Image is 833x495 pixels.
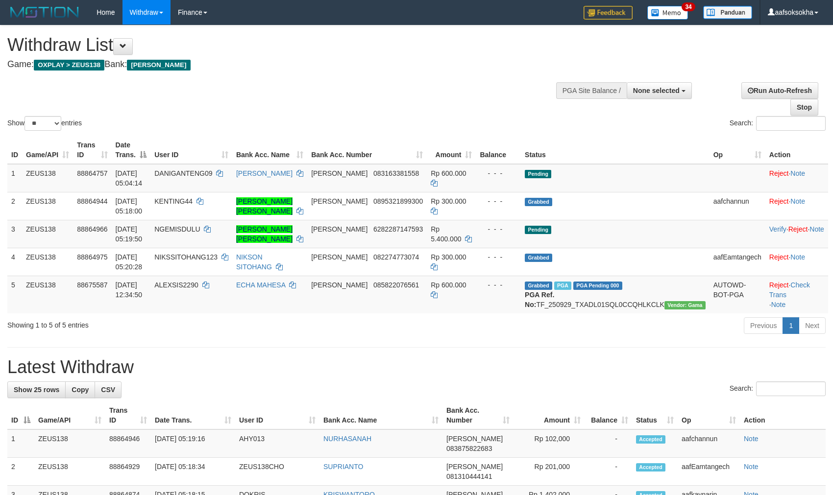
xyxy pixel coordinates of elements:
[311,281,367,289] span: [PERSON_NAME]
[22,164,73,192] td: ZEUS138
[525,282,552,290] span: Grabbed
[756,381,826,396] input: Search:
[480,224,517,234] div: - - -
[105,401,151,429] th: Trans ID: activate to sort column ascending
[235,458,319,486] td: ZEUS138CHO
[480,252,517,262] div: - - -
[446,445,492,452] span: Copy 083875822683 to clipboard
[34,401,105,429] th: Game/API: activate to sort column ascending
[514,458,585,486] td: Rp 201,000
[765,248,828,276] td: ·
[232,136,307,164] th: Bank Acc. Name: activate to sort column ascending
[740,401,826,429] th: Action
[373,169,419,177] span: Copy 083163381558 to clipboard
[116,197,143,215] span: [DATE] 05:18:00
[24,116,61,131] select: Showentries
[34,429,105,458] td: ZEUS138
[765,164,828,192] td: ·
[788,225,808,233] a: Reject
[765,192,828,220] td: ·
[521,276,710,313] td: TF_250929_TXADL01SQL0CCQHLKCLK
[744,435,759,443] a: Note
[311,225,367,233] span: [PERSON_NAME]
[154,281,198,289] span: ALEXSIS2290
[584,6,633,20] img: Feedback.jpg
[554,282,571,290] span: Marked by aafpengsreynich
[236,225,293,243] a: [PERSON_NAME] [PERSON_NAME]
[105,429,151,458] td: 88864946
[765,276,828,313] td: · ·
[636,463,665,471] span: Accepted
[744,317,783,334] a: Previous
[22,136,73,164] th: Game/API: activate to sort column ascending
[34,60,104,71] span: OXPLAY > ZEUS138
[77,225,107,233] span: 88864966
[7,116,82,131] label: Show entries
[323,435,371,443] a: NURHASANAH
[151,458,235,486] td: [DATE] 05:18:34
[790,253,805,261] a: Note
[7,458,34,486] td: 2
[431,197,466,205] span: Rp 300.000
[236,197,293,215] a: [PERSON_NAME] [PERSON_NAME]
[647,6,688,20] img: Button%20Memo.svg
[809,225,824,233] a: Note
[703,6,752,19] img: panduan.png
[77,197,107,205] span: 88864944
[431,281,466,289] span: Rp 600.000
[236,169,293,177] a: [PERSON_NAME]
[765,220,828,248] td: · ·
[7,35,545,55] h1: Withdraw List
[664,301,706,309] span: Vendor URL: https://trx31.1velocity.biz
[127,60,190,71] span: [PERSON_NAME]
[77,169,107,177] span: 88864757
[311,197,367,205] span: [PERSON_NAME]
[7,381,66,398] a: Show 25 rows
[514,401,585,429] th: Amount: activate to sort column ascending
[101,386,115,394] span: CSV
[710,276,765,313] td: AUTOWD-BOT-PGA
[678,401,740,429] th: Op: activate to sort column ascending
[480,280,517,290] div: - - -
[790,169,805,177] a: Note
[636,435,665,444] span: Accepted
[236,281,285,289] a: ECHA MAHESA
[7,136,22,164] th: ID
[7,357,826,377] h1: Latest Withdraw
[77,281,107,289] span: 88675587
[311,169,367,177] span: [PERSON_NAME]
[710,136,765,164] th: Op: activate to sort column ascending
[730,381,826,396] label: Search:
[799,317,826,334] a: Next
[14,386,59,394] span: Show 25 rows
[431,253,466,261] span: Rp 300.000
[480,196,517,206] div: - - -
[22,192,73,220] td: ZEUS138
[431,169,466,177] span: Rp 600.000
[585,458,632,486] td: -
[514,429,585,458] td: Rp 102,000
[73,136,111,164] th: Trans ID: activate to sort column ascending
[116,253,143,271] span: [DATE] 05:20:28
[150,136,232,164] th: User ID: activate to sort column ascending
[769,225,786,233] a: Verify
[525,254,552,262] span: Grabbed
[710,192,765,220] td: aafchannun
[783,317,799,334] a: 1
[480,168,517,178] div: - - -
[678,429,740,458] td: aafchannun
[154,169,212,177] span: DANIGANTENG09
[446,463,503,471] span: [PERSON_NAME]
[585,401,632,429] th: Balance: activate to sort column ascending
[790,197,805,205] a: Note
[769,253,789,261] a: Reject
[373,281,419,289] span: Copy 085822076561 to clipboard
[633,87,680,94] span: None selected
[116,169,143,187] span: [DATE] 05:04:14
[151,401,235,429] th: Date Trans.: activate to sort column ascending
[573,282,622,290] span: PGA Pending
[151,429,235,458] td: [DATE] 05:19:16
[319,401,442,429] th: Bank Acc. Name: activate to sort column ascending
[95,381,122,398] a: CSV
[730,116,826,131] label: Search:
